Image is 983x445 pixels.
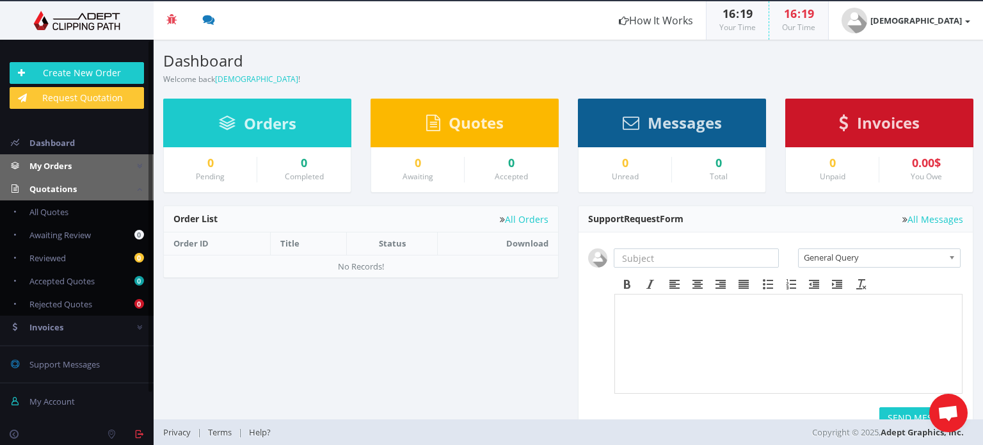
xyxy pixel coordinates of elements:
div: 0 [682,157,756,170]
span: General Query [804,249,943,266]
span: 16 [723,6,735,21]
span: : [797,6,801,21]
a: Privacy [163,426,197,438]
th: Title [271,232,347,255]
a: 0 [267,157,341,170]
span: Accepted Quotes [29,275,95,287]
a: 0 [795,157,869,170]
img: Adept Graphics [10,11,144,30]
b: 0 [134,253,144,263]
a: Help? [243,426,277,438]
span: Order List [173,213,218,225]
span: Quotations [29,183,77,195]
span: Invoices [29,321,63,333]
div: Bold [616,276,639,293]
span: Quotes [449,112,504,133]
small: Awaiting [403,171,433,182]
div: 0.00$ [889,157,963,170]
a: Quotes [426,120,504,131]
iframe: Rich Text Area. Press ALT-F9 for menu. Press ALT-F10 for toolbar. Press ALT-0 for help [615,295,962,393]
span: 16 [784,6,797,21]
small: Unpaid [820,171,845,182]
button: SEND MESSAGE [879,407,963,429]
a: Terms [202,426,238,438]
a: Create New Order [10,62,144,84]
th: Order ID [164,232,271,255]
th: Status [347,232,438,255]
img: user_default.jpg [588,248,607,268]
small: Our Time [782,22,815,33]
strong: [DEMOGRAPHIC_DATA] [870,15,962,26]
div: Numbered list [779,276,803,293]
div: Increase indent [826,276,849,293]
span: Orders [244,113,296,134]
small: You Owe [911,171,942,182]
a: [DEMOGRAPHIC_DATA] [829,1,983,40]
div: Clear formatting [850,276,873,293]
small: Pending [196,171,225,182]
h3: Dashboard [163,53,559,69]
img: user_default.jpg [842,8,867,33]
span: Awaiting Review [29,229,91,241]
a: Adept Graphics, Inc. [881,426,964,438]
span: All Quotes [29,206,68,218]
b: 0 [134,299,144,309]
span: Support Form [588,213,683,225]
span: Copyright © 2025, [812,426,964,439]
div: Align left [663,276,686,293]
a: Orders [219,120,296,132]
span: My Orders [29,160,72,172]
small: Your Time [719,22,756,33]
span: Dashboard [29,137,75,149]
a: Invoices [839,120,920,131]
span: 19 [740,6,753,21]
small: Total [710,171,728,182]
a: How It Works [606,1,706,40]
a: All Orders [500,214,548,224]
span: Invoices [857,112,920,133]
input: Subject [614,248,779,268]
span: Request [624,213,660,225]
div: Align right [709,276,732,293]
div: | | [163,419,703,445]
th: Download [438,232,558,255]
small: Completed [285,171,324,182]
span: : [735,6,740,21]
span: Support Messages [29,359,100,370]
a: All Messages [902,214,963,224]
a: 0 [474,157,548,170]
span: My Account [29,396,75,407]
small: Unread [612,171,639,182]
div: Align center [686,276,709,293]
b: 0 [134,230,144,239]
div: Justify [732,276,755,293]
div: Bullet list [756,276,779,293]
a: Messages [623,120,722,131]
a: 0 [173,157,247,170]
span: Messages [648,112,722,133]
div: Open chat [929,394,968,432]
a: 0 [381,157,454,170]
span: Reviewed [29,252,66,264]
td: No Records! [164,255,558,277]
a: 0 [588,157,662,170]
b: 0 [134,276,144,286]
a: Request Quotation [10,87,144,109]
div: Italic [639,276,662,293]
span: Rejected Quotes [29,298,92,310]
span: 19 [801,6,814,21]
div: Decrease indent [803,276,826,293]
small: Accepted [495,171,528,182]
a: [DEMOGRAPHIC_DATA] [215,74,298,85]
small: Welcome back ! [163,74,300,85]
